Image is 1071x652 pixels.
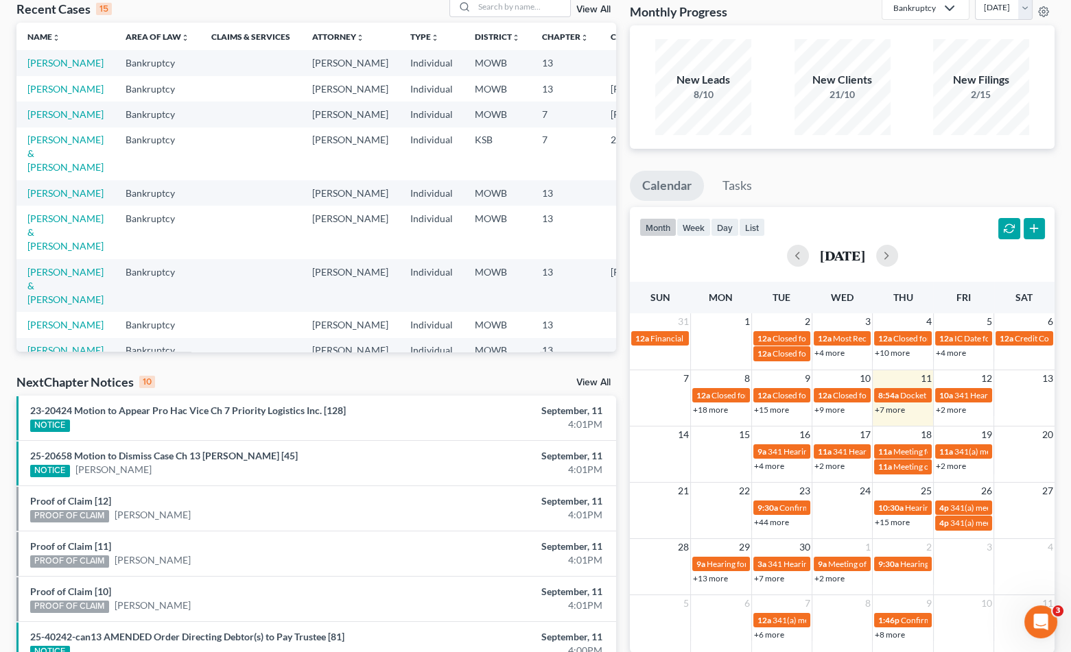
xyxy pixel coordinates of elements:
[475,32,520,42] a: Districtunfold_more
[600,76,707,101] td: [PHONE_NUMBER]
[803,313,812,330] span: 2
[399,50,464,75] td: Individual
[833,333,1024,343] span: Most Recent Plan Confirmation for [PERSON_NAME]
[27,57,104,69] a: [PERSON_NAME]
[399,312,464,337] td: Individual
[531,206,600,258] td: 13
[531,50,600,75] td: 13
[954,333,1059,343] span: IC Date for [PERSON_NAME]
[399,206,464,258] td: Individual
[985,539,993,555] span: 3
[814,348,845,358] a: +4 more
[531,76,600,101] td: 13
[542,32,589,42] a: Chapterunfold_more
[421,599,602,612] div: 4:01PM
[985,313,993,330] span: 5
[301,259,399,312] td: [PERSON_NAME]
[875,629,905,640] a: +8 more
[798,539,812,555] span: 30
[696,559,705,569] span: 9a
[600,259,707,312] td: [PHONE_NUMBER]
[818,333,832,343] span: 12a
[939,446,953,457] span: 11a
[980,483,993,499] span: 26
[858,370,872,387] span: 10
[30,631,344,642] a: 25-40242-can13 AMENDED Order Directing Debtor(s) to Pay Trustee [81]
[1041,595,1055,612] span: 11
[600,101,707,127] td: [PHONE_NUMBER]
[464,312,531,337] td: MOWB
[27,266,104,305] a: [PERSON_NAME] & [PERSON_NAME]
[933,88,1029,101] div: 2/15
[30,450,298,461] a: 25-20658 Motion to Dismiss Case Ch 13 [PERSON_NAME] [45]
[798,483,812,499] span: 23
[399,338,464,363] td: Individual
[115,508,191,522] a: [PERSON_NAME]
[814,405,845,415] a: +9 more
[27,344,104,356] a: [PERSON_NAME]
[709,291,733,303] span: Mon
[115,76,200,101] td: Bankruptcy
[768,446,891,457] span: 341 Hearing for [PERSON_NAME]
[464,338,531,363] td: MOWB
[1024,605,1057,638] iframe: Intercom live chat
[878,559,899,569] span: 9:30a
[818,559,827,569] span: 9a
[181,34,189,42] i: unfold_more
[312,32,364,42] a: Attorneyunfold_more
[431,34,439,42] i: unfold_more
[779,503,937,513] span: Confirmation Hearing for [PERSON_NAME]
[96,3,112,15] div: 15
[980,595,993,612] span: 10
[30,555,109,568] div: PROOF OF CLAIM
[16,374,155,390] div: NextChapter Notices
[30,495,111,507] a: Proof of Claim [12]
[301,338,399,363] td: [PERSON_NAME]
[531,338,600,363] td: 13
[858,483,872,499] span: 24
[464,259,531,312] td: MOWB
[115,101,200,127] td: Bankruptcy
[650,333,810,343] span: Financial Management for [PERSON_NAME]
[115,206,200,258] td: Bankruptcy
[301,312,399,337] td: [PERSON_NAME]
[399,180,464,206] td: Individual
[30,510,109,522] div: PROOF OF CLAIM
[757,559,766,569] span: 3a
[875,405,905,415] a: +7 more
[27,108,104,120] a: [PERSON_NAME]
[754,461,784,471] a: +4 more
[115,312,200,337] td: Bankruptcy
[115,599,191,612] a: [PERSON_NAME]
[875,517,910,527] a: +15 more
[900,559,1007,569] span: Hearing for [PERSON_NAME]
[630,3,727,20] h3: Monthly Progress
[650,291,670,303] span: Sun
[893,461,1046,472] span: Meeting of Creditors for [PERSON_NAME]
[878,461,892,472] span: 11a
[682,370,690,387] span: 7
[878,615,899,625] span: 1:46p
[421,463,602,476] div: 4:01PM
[30,540,111,552] a: Proof of Claim [11]
[421,585,602,599] div: September, 11
[901,615,1054,625] span: Confirmation hearing for Apple Central KC
[115,553,191,567] a: [PERSON_NAME]
[933,72,1029,88] div: New Filings
[828,559,980,569] span: Meeting of Creditors for [PERSON_NAME]
[30,585,111,597] a: Proof of Claim [10]
[864,539,872,555] span: 1
[52,34,60,42] i: unfold_more
[795,88,891,101] div: 21/10
[757,503,778,513] span: 9:30a
[301,128,399,180] td: [PERSON_NAME]
[754,573,784,583] a: +7 more
[893,291,913,303] span: Thu
[738,539,751,555] span: 29
[803,595,812,612] span: 7
[1046,539,1055,555] span: 4
[919,426,933,443] span: 18
[925,595,933,612] span: 9
[399,128,464,180] td: Individual
[410,32,439,42] a: Typeunfold_more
